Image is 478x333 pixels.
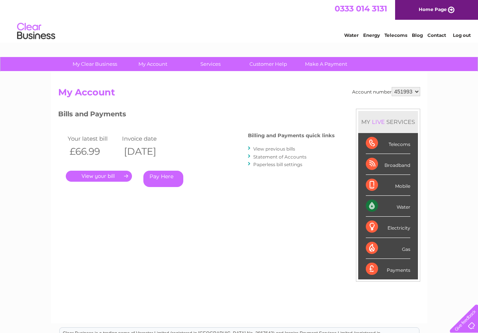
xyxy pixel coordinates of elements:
[366,217,410,238] div: Electricity
[453,32,471,38] a: Log out
[121,57,184,71] a: My Account
[248,133,335,138] h4: Billing and Payments quick links
[237,57,300,71] a: Customer Help
[253,146,295,152] a: View previous bills
[366,154,410,175] div: Broadband
[66,144,121,159] th: £66.99
[120,133,175,144] td: Invoice date
[412,32,423,38] a: Blog
[143,171,183,187] a: Pay Here
[179,57,242,71] a: Services
[64,57,126,71] a: My Clear Business
[66,133,121,144] td: Your latest bill
[366,238,410,259] div: Gas
[366,133,410,154] div: Telecoms
[58,87,420,101] h2: My Account
[344,32,359,38] a: Water
[352,87,420,96] div: Account number
[17,20,56,43] img: logo.png
[66,171,132,182] a: .
[358,111,418,133] div: MY SERVICES
[295,57,357,71] a: Make A Payment
[366,196,410,217] div: Water
[384,32,407,38] a: Telecoms
[366,259,410,279] div: Payments
[427,32,446,38] a: Contact
[366,175,410,196] div: Mobile
[335,4,387,13] a: 0333 014 3131
[363,32,380,38] a: Energy
[253,154,306,160] a: Statement of Accounts
[60,4,419,37] div: Clear Business is a trading name of Verastar Limited (registered in [GEOGRAPHIC_DATA] No. 3667643...
[58,109,335,122] h3: Bills and Payments
[253,162,302,167] a: Paperless bill settings
[120,144,175,159] th: [DATE]
[370,118,386,125] div: LIVE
